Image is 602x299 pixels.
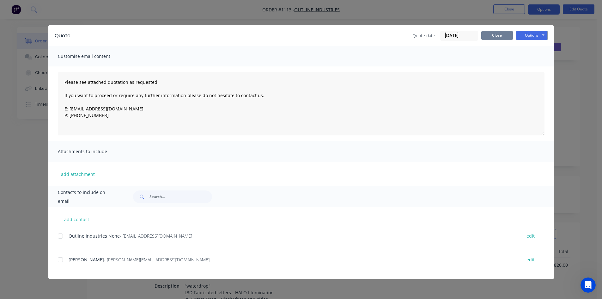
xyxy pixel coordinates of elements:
span: Customise email content [58,52,127,61]
span: Quote date [412,32,435,39]
button: edit [523,255,538,264]
span: Contacts to include on email [58,188,118,206]
textarea: Please see attached quotation as requested. If you want to proceed or require any further informa... [58,72,544,135]
iframe: Intercom live chat [581,277,596,293]
div: Quote [55,32,70,40]
span: - [EMAIL_ADDRESS][DOMAIN_NAME] [120,233,192,239]
span: [PERSON_NAME] [69,257,104,263]
button: add attachment [58,169,98,179]
span: Attachments to include [58,147,127,156]
input: Search... [149,190,212,203]
button: Options [516,31,548,40]
button: edit [523,232,538,240]
span: Outline Industries None [69,233,120,239]
button: Close [481,31,513,40]
span: - [PERSON_NAME][EMAIL_ADDRESS][DOMAIN_NAME] [104,257,210,263]
button: add contact [58,215,96,224]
